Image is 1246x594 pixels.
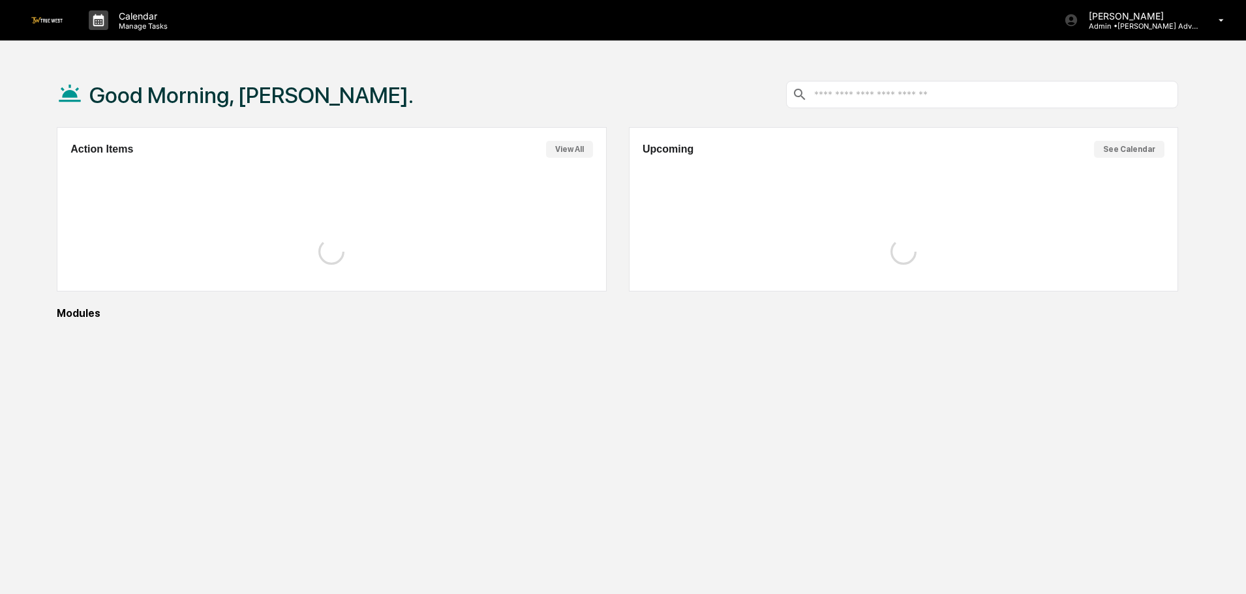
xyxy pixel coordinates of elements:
p: [PERSON_NAME] [1078,10,1200,22]
button: View All [546,141,593,158]
p: Calendar [108,10,174,22]
button: See Calendar [1094,141,1164,158]
h2: Upcoming [643,143,693,155]
p: Admin • [PERSON_NAME] Advisory Group [1078,22,1200,31]
p: Manage Tasks [108,22,174,31]
img: logo [31,17,63,23]
h2: Action Items [70,143,133,155]
div: Modules [57,307,1178,319]
h1: Good Morning, [PERSON_NAME]. [89,82,414,108]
